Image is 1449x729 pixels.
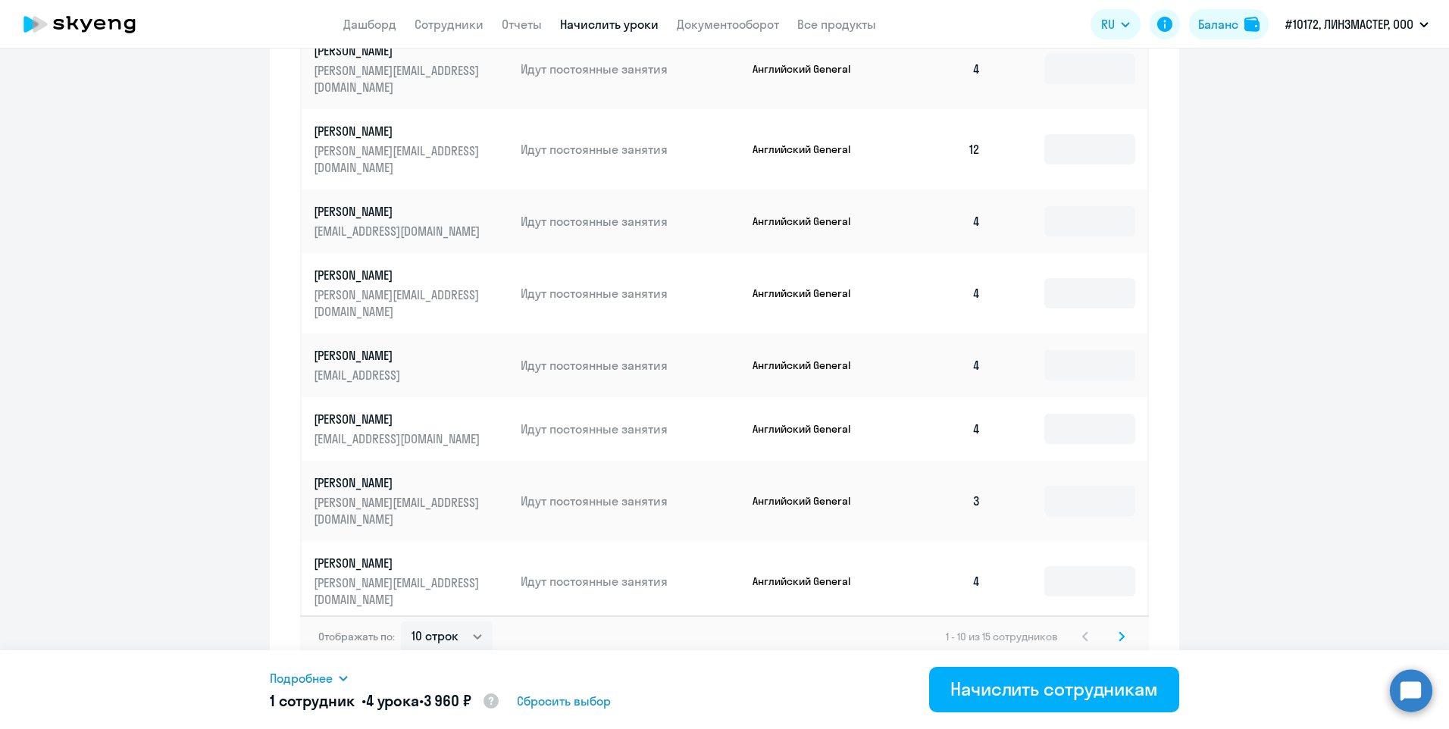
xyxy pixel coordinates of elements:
span: Подробнее [270,669,333,687]
p: [EMAIL_ADDRESS][DOMAIN_NAME] [314,223,484,239]
p: Идут постоянные занятия [521,493,740,509]
p: Идут постоянные занятия [521,357,740,374]
button: Начислить сотрудникам [929,667,1179,712]
td: 4 [887,541,993,621]
p: Идут постоянные занятия [521,285,740,302]
a: Все продукты [797,17,876,32]
td: 12 [887,109,993,189]
p: [PERSON_NAME] [314,123,484,139]
p: Английский General [753,422,866,436]
p: Английский General [753,142,866,156]
span: Отображать по: [318,630,395,643]
a: Дашборд [343,17,396,32]
a: [PERSON_NAME][EMAIL_ADDRESS][DOMAIN_NAME] [314,411,509,447]
td: 4 [887,29,993,109]
td: 4 [887,253,993,333]
span: RU [1101,15,1115,33]
span: Сбросить выбор [517,692,611,710]
p: Идут постоянные занятия [521,573,740,590]
a: [PERSON_NAME][PERSON_NAME][EMAIL_ADDRESS][DOMAIN_NAME] [314,123,509,176]
a: [PERSON_NAME][EMAIL_ADDRESS] [314,347,509,383]
td: 4 [887,189,993,253]
p: [PERSON_NAME] [314,42,484,59]
a: Отчеты [502,17,542,32]
p: [PERSON_NAME] [314,474,484,491]
button: Балансbalance [1189,9,1269,39]
p: [PERSON_NAME][EMAIL_ADDRESS][DOMAIN_NAME] [314,142,484,176]
p: Английский General [753,214,866,228]
td: 3 [887,461,993,541]
p: Английский General [753,62,866,76]
a: Сотрудники [415,17,484,32]
p: [PERSON_NAME][EMAIL_ADDRESS][DOMAIN_NAME] [314,286,484,320]
p: [PERSON_NAME] [314,411,484,427]
p: Английский General [753,286,866,300]
p: [EMAIL_ADDRESS][DOMAIN_NAME] [314,430,484,447]
p: Английский General [753,494,866,508]
p: Идут постоянные занятия [521,141,740,158]
a: [PERSON_NAME][PERSON_NAME][EMAIL_ADDRESS][DOMAIN_NAME] [314,474,509,527]
p: [PERSON_NAME][EMAIL_ADDRESS][DOMAIN_NAME] [314,494,484,527]
a: [PERSON_NAME][PERSON_NAME][EMAIL_ADDRESS][DOMAIN_NAME] [314,555,509,608]
p: Идут постоянные занятия [521,213,740,230]
p: [PERSON_NAME] [314,347,484,364]
span: 4 урока [366,691,419,710]
button: #10172, ЛИНЗМАСТЕР, ООО [1278,6,1436,42]
span: 3 960 ₽ [424,691,471,710]
a: [PERSON_NAME][EMAIL_ADDRESS][DOMAIN_NAME] [314,203,509,239]
td: 4 [887,333,993,397]
td: 4 [887,397,993,461]
p: Идут постоянные занятия [521,421,740,437]
a: Начислить уроки [560,17,659,32]
h5: 1 сотрудник • • [270,690,500,713]
p: [PERSON_NAME][EMAIL_ADDRESS][DOMAIN_NAME] [314,62,484,95]
p: [EMAIL_ADDRESS] [314,367,484,383]
button: RU [1091,9,1141,39]
p: [PERSON_NAME] [314,555,484,571]
div: Баланс [1198,15,1238,33]
a: [PERSON_NAME][PERSON_NAME][EMAIL_ADDRESS][DOMAIN_NAME] [314,267,509,320]
img: balance [1244,17,1260,32]
a: [PERSON_NAME][PERSON_NAME][EMAIL_ADDRESS][DOMAIN_NAME] [314,42,509,95]
span: 1 - 10 из 15 сотрудников [946,630,1058,643]
p: Английский General [753,358,866,372]
p: [PERSON_NAME][EMAIL_ADDRESS][DOMAIN_NAME] [314,574,484,608]
p: [PERSON_NAME] [314,267,484,283]
a: Документооборот [677,17,779,32]
p: Английский General [753,574,866,588]
p: Идут постоянные занятия [521,61,740,77]
div: Начислить сотрудникам [950,677,1158,701]
p: #10172, ЛИНЗМАСТЕР, ООО [1285,15,1413,33]
p: [PERSON_NAME] [314,203,484,220]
